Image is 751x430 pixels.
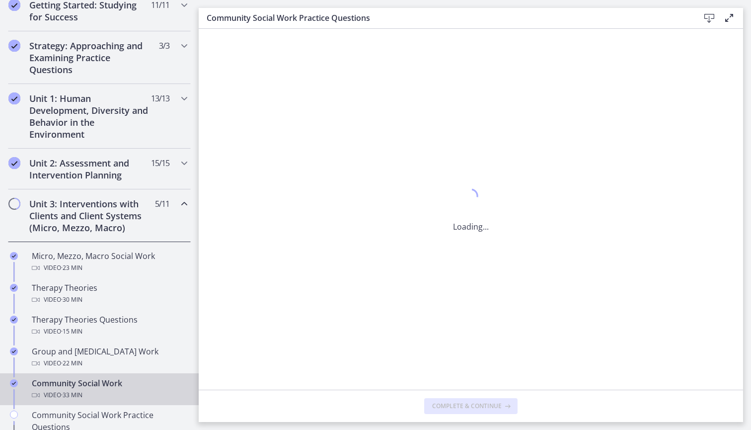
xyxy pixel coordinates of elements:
[32,345,187,369] div: Group and [MEDICAL_DATA] Work
[155,198,169,210] span: 5 / 11
[10,347,18,355] i: Completed
[32,262,187,274] div: Video
[32,326,187,338] div: Video
[453,186,489,209] div: 1
[8,157,20,169] i: Completed
[61,294,82,306] span: · 30 min
[61,262,82,274] span: · 23 min
[8,92,20,104] i: Completed
[61,389,82,401] span: · 33 min
[32,250,187,274] div: Micro, Mezzo, Macro Social Work
[10,252,18,260] i: Completed
[61,326,82,338] span: · 15 min
[424,398,518,414] button: Complete & continue
[32,357,187,369] div: Video
[8,40,20,52] i: Completed
[10,316,18,324] i: Completed
[29,92,150,140] h2: Unit 1: Human Development, Diversity and Behavior in the Environment
[10,284,18,292] i: Completed
[61,357,82,369] span: · 22 min
[432,402,502,410] span: Complete & continue
[29,40,150,76] h2: Strategy: Approaching and Examining Practice Questions
[32,314,187,338] div: Therapy Theories Questions
[29,157,150,181] h2: Unit 2: Assessment and Intervention Planning
[10,379,18,387] i: Completed
[32,389,187,401] div: Video
[32,282,187,306] div: Therapy Theories
[207,12,683,24] h3: Community Social Work Practice Questions
[151,92,169,104] span: 13 / 13
[159,40,169,52] span: 3 / 3
[453,221,489,233] p: Loading...
[32,377,187,401] div: Community Social Work
[32,294,187,306] div: Video
[151,157,169,169] span: 15 / 15
[29,198,150,234] h2: Unit 3: Interventions with Clients and Client Systems (Micro, Mezzo, Macro)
